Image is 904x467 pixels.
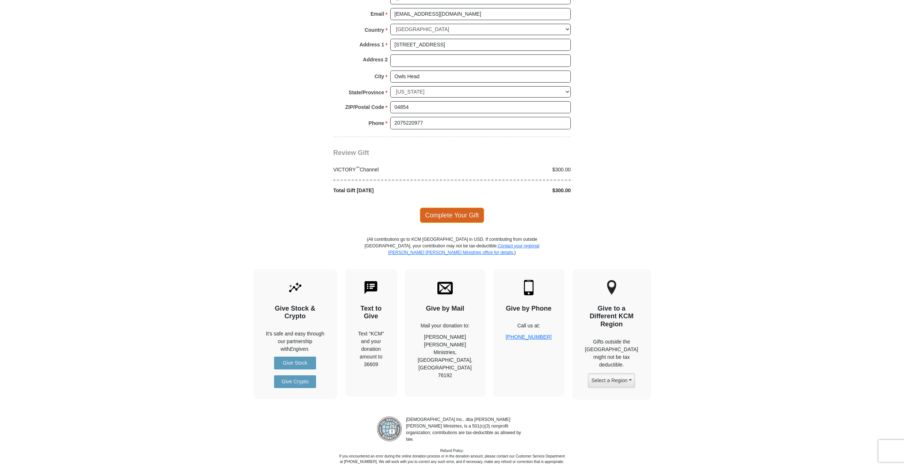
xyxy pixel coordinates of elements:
[333,149,369,156] span: Review Gift
[363,54,388,65] strong: Address 2
[369,118,384,128] strong: Phone
[339,448,565,464] p: Refund Policy: If you encountered an error during the online donation process or in the donation ...
[266,305,324,320] h4: Give Stock & Crypto
[375,71,384,81] strong: City
[585,338,638,369] p: Gifts outside the [GEOGRAPHIC_DATA] might not be tax deductible.
[290,346,309,352] i: Engiven.
[418,333,472,379] p: [PERSON_NAME] [PERSON_NAME] Ministries, [GEOGRAPHIC_DATA], [GEOGRAPHIC_DATA] 76192
[364,236,540,269] p: (All contributions go to KCM [GEOGRAPHIC_DATA] in USD. If contributing from outside [GEOGRAPHIC_D...
[274,375,316,388] a: Give Crypto
[358,305,385,320] h4: Text to Give
[345,102,384,112] strong: ZIP/Postal Code
[506,322,552,330] p: Call us at:
[363,280,379,295] img: text-to-give.svg
[330,166,452,174] div: VICTORY Channel
[360,39,384,50] strong: Address 1
[452,166,575,174] div: $300.00
[452,187,575,194] div: $300.00
[418,322,472,330] p: Mail your donation to:
[506,305,552,313] h4: Give by Phone
[358,330,385,368] div: Text "KCM" and your donation amount to 36609
[588,373,635,388] button: Select a Region
[266,330,324,353] p: It's safe and easy through our partnership with
[585,305,638,329] h4: Give to a Different KCM Region
[418,305,472,313] h4: Give by Mail
[437,280,453,295] img: envelope.svg
[506,334,552,340] a: [PHONE_NUMBER]
[521,280,536,295] img: mobile.svg
[349,87,384,98] strong: State/Province
[402,416,527,443] p: [DEMOGRAPHIC_DATA] Inc., dba [PERSON_NAME] [PERSON_NAME] Ministries, is a 501(c)(3) nonprofit org...
[288,280,303,295] img: give-by-stock.svg
[365,25,384,35] strong: Country
[330,187,452,194] div: Total Gift [DATE]
[607,280,617,295] img: other-region
[356,166,360,170] sup: ™
[377,416,402,442] img: refund-policy
[371,9,384,19] strong: Email
[420,208,485,223] span: Complete Your Gift
[388,243,539,255] a: Contact your regional [PERSON_NAME] [PERSON_NAME] Ministries office for details.
[274,357,316,369] a: Give Stock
